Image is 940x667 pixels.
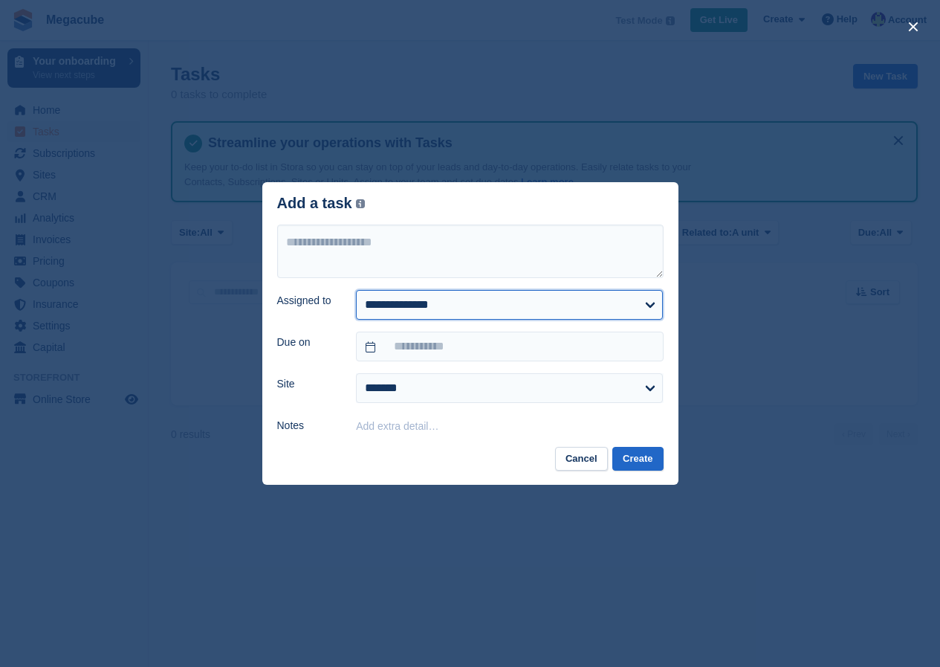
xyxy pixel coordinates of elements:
[277,293,339,309] label: Assigned to
[612,447,663,471] button: Create
[277,418,339,434] label: Notes
[356,199,365,208] img: icon-info-grey-7440780725fd019a000dd9b08b2336e03edf1995a4989e88bcd33f0948082b44.svg
[356,420,438,432] button: Add extra detail…
[555,447,608,471] button: Cancel
[901,15,925,39] button: close
[277,376,339,392] label: Site
[277,335,339,350] label: Due on
[277,195,366,212] div: Add a task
